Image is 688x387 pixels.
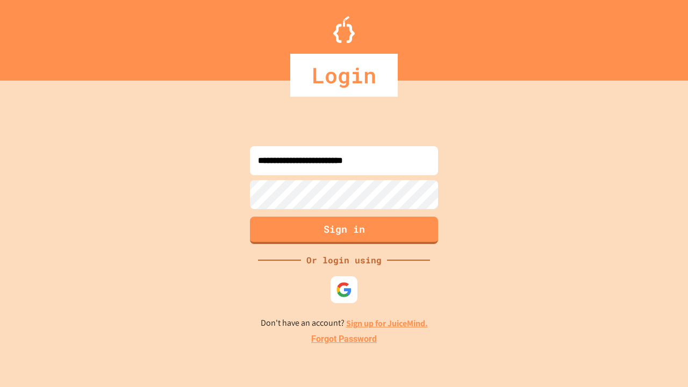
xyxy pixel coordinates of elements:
img: Logo.svg [333,16,355,43]
a: Forgot Password [311,333,377,346]
button: Sign in [250,217,438,244]
div: Or login using [301,254,387,267]
p: Don't have an account? [261,317,428,330]
img: google-icon.svg [336,282,352,298]
div: Login [290,54,398,97]
a: Sign up for JuiceMind. [346,318,428,329]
